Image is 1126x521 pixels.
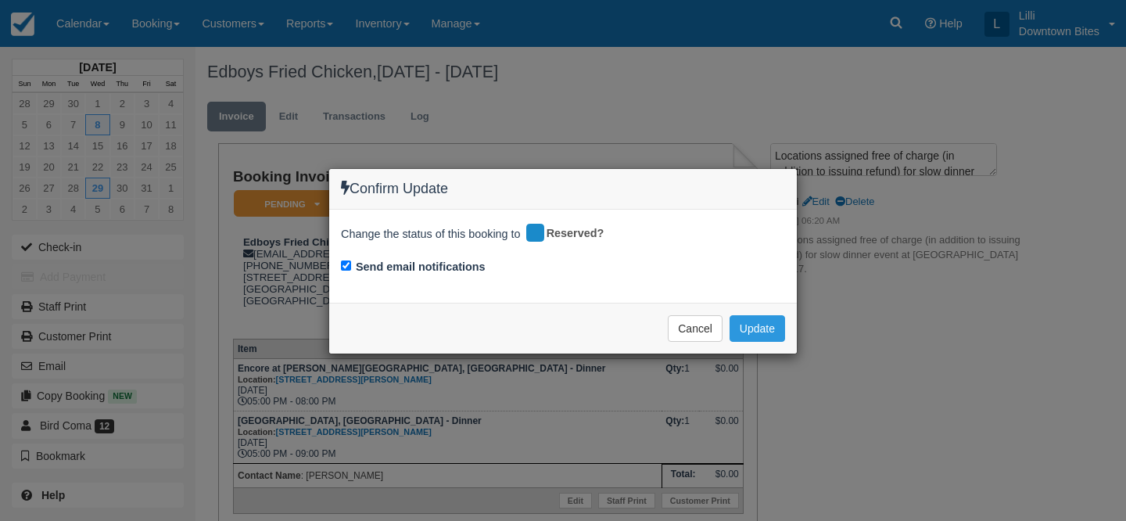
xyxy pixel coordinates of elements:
[524,221,615,246] div: Reserved?
[356,259,486,275] label: Send email notifications
[341,226,521,246] span: Change the status of this booking to
[341,181,785,197] h4: Confirm Update
[730,315,785,342] button: Update
[668,315,723,342] button: Cancel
